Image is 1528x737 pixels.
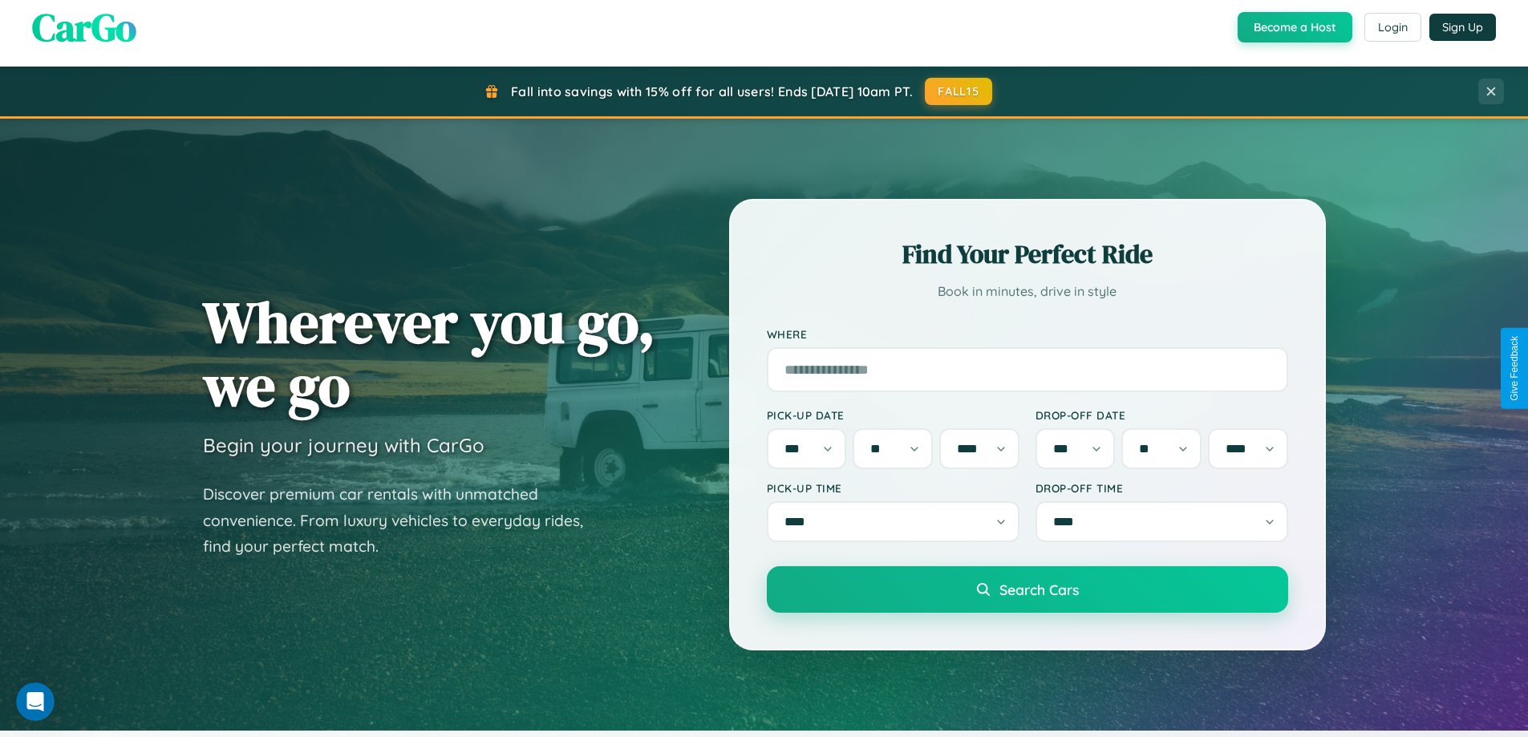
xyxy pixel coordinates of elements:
span: Search Cars [999,581,1079,598]
div: Give Feedback [1509,336,1520,401]
button: Sign Up [1429,14,1496,41]
button: Become a Host [1238,12,1352,43]
label: Pick-up Date [767,408,1019,422]
h1: Wherever you go, we go [203,290,655,417]
button: FALL15 [925,78,992,105]
span: Fall into savings with 15% off for all users! Ends [DATE] 10am PT. [511,83,913,99]
button: Search Cars [767,566,1288,613]
label: Pick-up Time [767,481,1019,495]
h3: Begin your journey with CarGo [203,433,484,457]
label: Drop-off Date [1036,408,1288,422]
p: Book in minutes, drive in style [767,280,1288,303]
label: Where [767,327,1288,341]
button: Login [1364,13,1421,42]
iframe: Intercom live chat [16,682,55,721]
span: CarGo [32,1,136,54]
p: Discover premium car rentals with unmatched convenience. From luxury vehicles to everyday rides, ... [203,481,604,560]
h2: Find Your Perfect Ride [767,237,1288,272]
label: Drop-off Time [1036,481,1288,495]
